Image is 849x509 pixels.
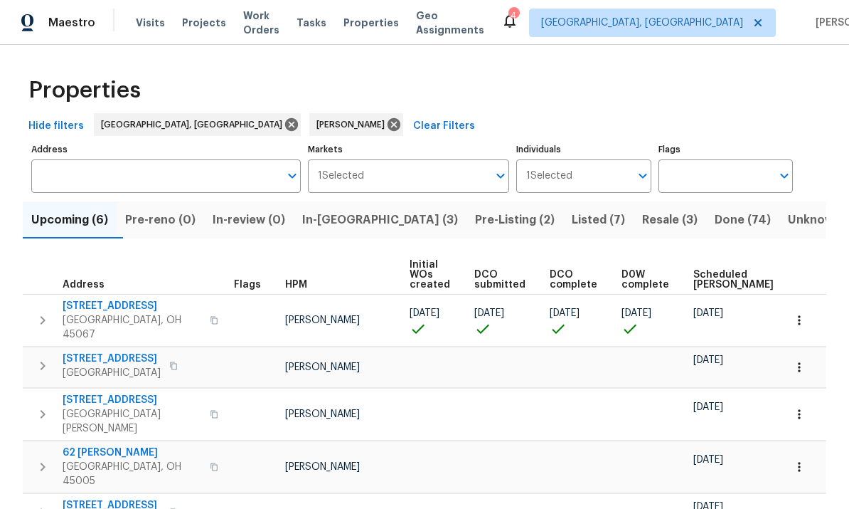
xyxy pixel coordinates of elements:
span: [PERSON_NAME] [285,362,360,372]
span: [DATE] [621,308,651,318]
span: Pre-Listing (2) [475,210,555,230]
label: Markets [308,145,510,154]
span: [STREET_ADDRESS] [63,299,201,313]
span: Clear Filters [413,117,475,135]
span: Initial WOs created [410,260,450,290]
div: 4 [508,9,518,23]
span: [PERSON_NAME] [316,117,390,132]
button: Clear Filters [407,113,481,140]
span: [DATE] [693,308,723,318]
span: In-[GEOGRAPHIC_DATA] (3) [302,210,458,230]
span: [GEOGRAPHIC_DATA][PERSON_NAME] [63,407,201,436]
span: Properties [28,83,141,98]
span: 62 [PERSON_NAME] [63,446,201,460]
span: D0W complete [621,270,669,290]
span: Upcoming (6) [31,210,108,230]
span: DCO complete [550,270,597,290]
button: Open [282,166,302,186]
span: [DATE] [410,308,439,318]
label: Individuals [516,145,651,154]
span: [STREET_ADDRESS] [63,352,161,366]
span: Pre-reno (0) [125,210,196,230]
span: Work Orders [243,9,279,37]
span: Resale (3) [642,210,698,230]
span: Done (74) [715,210,771,230]
span: Hide filters [28,117,84,135]
span: [DATE] [550,308,580,318]
span: Geo Assignments [416,9,484,37]
span: [GEOGRAPHIC_DATA], [GEOGRAPHIC_DATA] [101,117,288,132]
span: [GEOGRAPHIC_DATA], [GEOGRAPHIC_DATA] [541,16,743,30]
label: Flags [658,145,793,154]
span: 1 Selected [526,170,572,182]
span: [GEOGRAPHIC_DATA], OH 45005 [63,460,201,488]
span: Properties [343,16,399,30]
span: Visits [136,16,165,30]
span: In-review (0) [213,210,285,230]
span: [DATE] [693,355,723,365]
span: 1 Selected [318,170,364,182]
div: [PERSON_NAME] [309,113,403,136]
span: [GEOGRAPHIC_DATA] [63,366,161,380]
span: DCO submitted [474,270,525,290]
button: Open [491,166,511,186]
div: [GEOGRAPHIC_DATA], [GEOGRAPHIC_DATA] [94,113,301,136]
span: [PERSON_NAME] [285,315,360,325]
span: [PERSON_NAME] [285,409,360,419]
span: [DATE] [693,402,723,412]
span: [DATE] [693,455,723,465]
span: [DATE] [474,308,504,318]
span: Flags [234,280,261,290]
span: Listed (7) [572,210,625,230]
span: HPM [285,280,307,290]
span: [PERSON_NAME] [285,462,360,472]
span: Scheduled [PERSON_NAME] [693,270,774,290]
span: Address [63,280,105,290]
span: [STREET_ADDRESS] [63,393,201,407]
button: Open [774,166,794,186]
span: Maestro [48,16,95,30]
span: Tasks [297,18,326,28]
button: Hide filters [23,113,90,140]
button: Open [633,166,653,186]
span: Projects [182,16,226,30]
label: Address [31,145,301,154]
span: [GEOGRAPHIC_DATA], OH 45067 [63,313,201,342]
